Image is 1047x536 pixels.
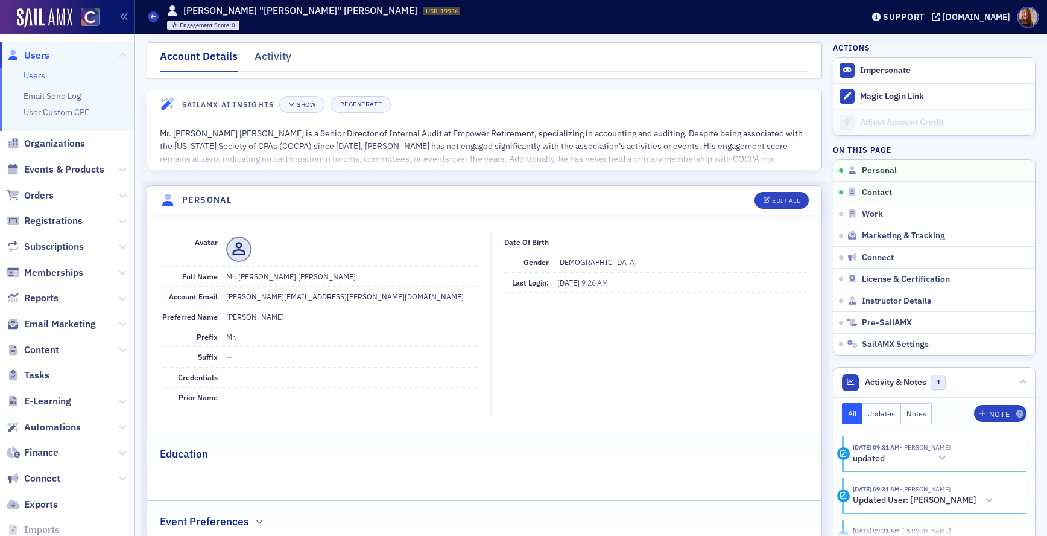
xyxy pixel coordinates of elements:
dd: [PERSON_NAME][EMAIL_ADDRESS][PERSON_NAME][DOMAIN_NAME] [226,287,478,306]
span: Profile [1017,7,1039,28]
a: Automations [7,421,81,434]
button: Edit All [754,192,809,209]
h4: Personal [182,194,232,206]
div: Note [989,411,1010,418]
h4: Actions [833,42,870,53]
h1: [PERSON_NAME] "[PERSON_NAME]" [PERSON_NAME] [183,4,417,18]
span: Gender [523,257,549,267]
span: Date of Birth [504,237,549,247]
span: Organizations [24,137,85,150]
time: 10/3/2025 09:31 AM [853,526,900,535]
span: Marketing & Tracking [862,231,945,241]
span: Account Email [169,292,218,301]
h5: Updated User: [PERSON_NAME] [853,495,976,506]
span: 9:26 AM [581,278,608,287]
span: — [162,471,807,483]
div: [DOMAIN_NAME] [943,11,1010,22]
span: SailAMX Settings [862,339,929,350]
span: — [226,392,232,402]
span: Tasks [24,369,49,382]
h5: updated [853,453,885,464]
span: Prefix [197,332,218,342]
a: Memberships [7,266,83,279]
div: Update [837,447,850,460]
span: Subscriptions [24,240,84,254]
div: Engagement Score: 0 [167,21,240,30]
div: Magic Login Link [860,91,1029,102]
span: Full Name [182,272,218,281]
span: Connect [862,252,894,263]
span: Automations [24,421,81,434]
span: Finance [24,446,59,459]
span: Work [862,209,883,220]
a: Users [7,49,49,62]
a: Users [24,70,45,81]
time: 10/3/2025 09:31 AM [853,485,900,493]
span: — [557,237,563,247]
span: Suffix [198,352,218,362]
span: Credentials [178,372,218,382]
span: Engagement Score : [180,21,232,29]
span: Memberships [24,266,83,279]
a: User Custom CPE [24,107,89,118]
span: Preferred Name [162,312,218,322]
a: Email Marketing [7,317,96,331]
span: — [226,352,232,362]
a: View Homepage [72,8,100,28]
button: Notes [901,403,932,424]
span: Events & Products [24,163,104,176]
span: Contact [862,187,892,198]
button: Show [279,96,324,113]
span: Connect [24,472,60,485]
span: Prior Name [179,392,218,402]
button: Impersonate [860,65,911,76]
button: All [842,403,862,424]
button: [DOMAIN_NAME] [932,13,1014,21]
span: Sheila Duggan [900,526,951,535]
span: [DATE] [557,278,581,287]
a: Finance [7,446,59,459]
a: Subscriptions [7,240,84,254]
span: License & Certification [862,274,950,285]
dd: Mr. [226,327,478,346]
span: Registrations [24,214,83,228]
a: Email Send Log [24,91,81,101]
span: Users [24,49,49,62]
button: Updates [862,403,901,424]
span: Avatar [195,237,218,247]
button: Regenerate [331,96,391,113]
a: Events & Products [7,163,104,176]
span: USR-19936 [426,7,458,15]
a: Registrations [7,214,83,228]
span: Reports [24,292,59,305]
dd: Mr. [PERSON_NAME] [PERSON_NAME] [226,267,478,286]
span: Sheila Duggan [900,443,951,451]
span: Email Marketing [24,317,96,331]
div: Activity [837,490,850,502]
div: Activity [255,48,291,71]
span: Activity & Notes [865,376,926,389]
div: 0 [180,22,236,29]
span: Instructor Details [862,296,931,307]
span: Content [24,343,59,357]
a: Reports [7,292,59,305]
h4: SailAMX AI Insights [182,99,274,110]
span: Orders [24,189,54,202]
button: Magic Login Link [833,83,1035,109]
a: Orders [7,189,54,202]
button: Updated User: [PERSON_NAME] [853,494,998,507]
h4: On this page [833,144,1036,155]
a: Tasks [7,369,49,382]
a: Exports [7,498,58,511]
span: 1 [931,375,946,390]
img: SailAMX [81,8,100,27]
dd: [PERSON_NAME] [226,307,478,327]
dd: [DEMOGRAPHIC_DATA] [557,252,807,272]
img: SailAMX [17,8,72,28]
h2: Event Preferences [160,514,249,529]
a: E-Learning [7,395,71,408]
h2: Education [160,446,208,462]
div: Show [297,101,315,108]
div: Account Details [160,48,238,72]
